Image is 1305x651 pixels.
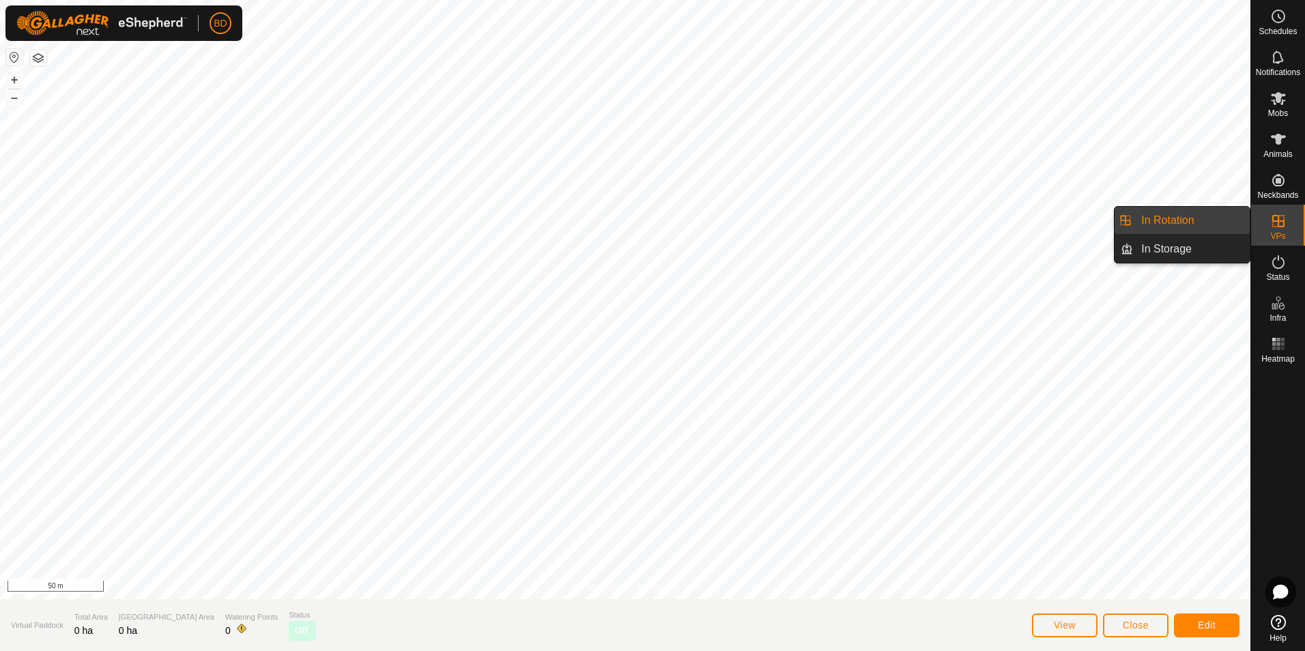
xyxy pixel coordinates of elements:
span: Virtual Paddock [11,620,63,631]
span: Status [289,609,316,621]
span: Watering Points [225,611,278,623]
a: Help [1251,609,1305,648]
a: Contact Us [639,581,679,594]
span: 0 [225,625,231,636]
span: [GEOGRAPHIC_DATA] Area [119,611,214,623]
span: Animals [1263,150,1293,158]
span: Total Area [74,611,108,623]
a: In Storage [1133,235,1250,263]
span: Edit [1198,620,1216,631]
span: In Rotation [1141,212,1194,229]
span: BD [214,16,227,31]
button: View [1032,613,1098,637]
button: + [6,72,23,88]
li: In Rotation [1115,207,1250,234]
button: Reset Map [6,49,23,66]
span: Status [1266,273,1289,281]
span: In Storage [1141,241,1192,257]
span: Neckbands [1257,191,1298,199]
span: View [1054,620,1076,631]
span: Infra [1270,314,1286,322]
button: Close [1103,613,1168,637]
span: Notifications [1256,68,1300,76]
span: Off [294,624,308,638]
span: Mobs [1268,109,1288,117]
a: Privacy Policy [571,581,622,594]
span: 0 ha [119,625,137,636]
span: Close [1123,620,1149,631]
span: Schedules [1259,27,1297,35]
button: – [6,89,23,106]
a: In Rotation [1133,207,1250,234]
span: Help [1270,634,1287,642]
li: In Storage [1115,235,1250,263]
button: Edit [1174,613,1239,637]
span: VPs [1270,232,1285,240]
span: 0 ha [74,625,93,636]
span: Heatmap [1261,355,1295,363]
button: Map Layers [30,50,46,66]
img: Gallagher Logo [16,11,187,35]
